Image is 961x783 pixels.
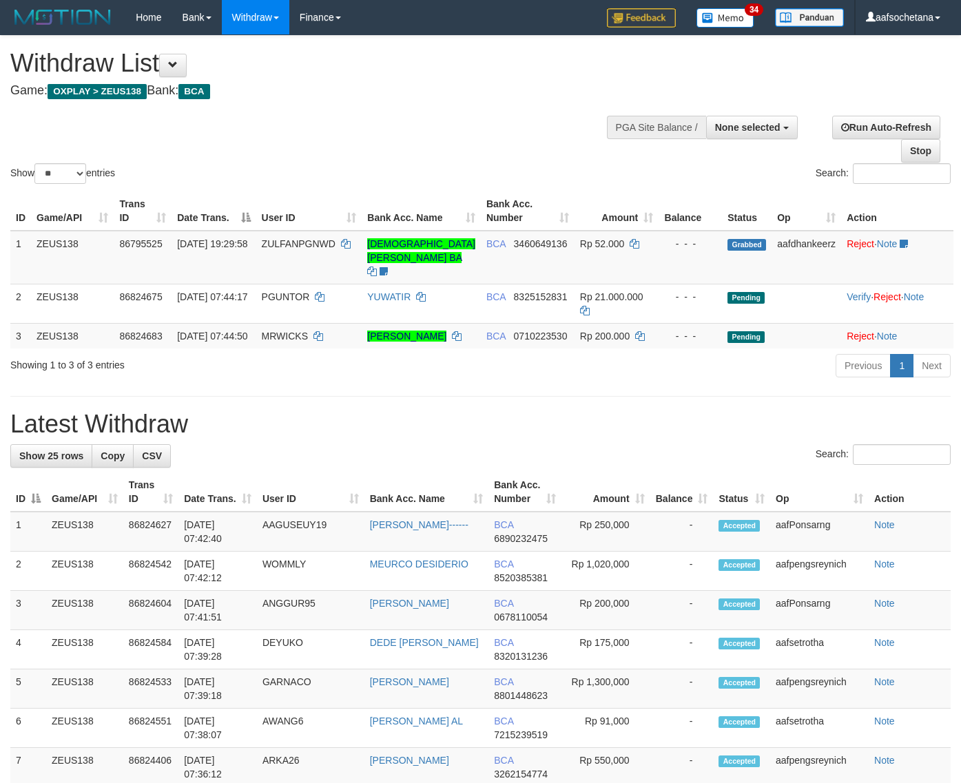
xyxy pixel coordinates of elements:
th: Op: activate to sort column ascending [770,472,869,512]
a: [DEMOGRAPHIC_DATA][PERSON_NAME] BA [367,238,475,263]
th: Status [722,191,772,231]
a: Note [874,558,895,570]
span: Copy [101,450,125,461]
h4: Game: Bank: [10,84,627,98]
div: - - - [664,290,716,304]
a: Reject [847,238,874,249]
div: Showing 1 to 3 of 3 entries [10,353,390,372]
td: 2 [10,284,31,323]
img: MOTION_logo.png [10,7,115,28]
td: ZEUS138 [46,512,123,552]
span: Accepted [719,638,760,649]
th: ID [10,191,31,231]
h1: Withdraw List [10,50,627,77]
td: [DATE] 07:42:40 [178,512,257,552]
h1: Latest Withdraw [10,410,951,438]
label: Search: [816,163,951,184]
td: 6 [10,709,46,748]
td: - [650,512,714,552]
span: BCA [178,84,209,99]
th: Op: activate to sort column ascending [772,191,841,231]
a: Note [904,291,924,302]
span: BCA [494,519,513,530]
span: Accepted [719,677,760,689]
th: Action [869,472,951,512]
a: Reject [847,331,874,342]
td: Rp 1,020,000 [561,552,650,591]
th: Amount: activate to sort column ascending [561,472,650,512]
th: Trans ID: activate to sort column ascending [114,191,172,231]
td: aafsetrotha [770,630,869,669]
a: CSV [133,444,171,468]
th: Amount: activate to sort column ascending [575,191,659,231]
th: Status: activate to sort column ascending [713,472,770,512]
a: Verify [847,291,871,302]
th: User ID: activate to sort column ascending [256,191,362,231]
span: Copy 3460649136 to clipboard [514,238,568,249]
th: Bank Acc. Name: activate to sort column ascending [362,191,481,231]
td: [DATE] 07:42:12 [178,552,257,591]
span: BCA [494,558,513,570]
img: Button%20Memo.svg [696,8,754,28]
span: Pending [727,292,765,304]
td: 5 [10,669,46,709]
a: Note [874,755,895,766]
a: [PERSON_NAME] [370,676,449,687]
td: 4 [10,630,46,669]
td: [DATE] 07:41:51 [178,591,257,630]
th: Bank Acc. Name: activate to sort column ascending [364,472,489,512]
span: Copy 8320131236 to clipboard [494,651,548,662]
td: aafPonsarng [770,512,869,552]
td: 86824627 [123,512,178,552]
td: - [650,669,714,709]
span: Accepted [719,755,760,767]
td: ZEUS138 [31,323,114,348]
td: DEYUKO [257,630,364,669]
td: 86824604 [123,591,178,630]
td: 86824551 [123,709,178,748]
td: AAGUSEUY19 [257,512,364,552]
span: Copy 8325152831 to clipboard [514,291,568,302]
span: BCA [486,238,506,249]
span: Copy 6890232475 to clipboard [494,533,548,544]
a: Note [874,637,895,648]
td: 3 [10,591,46,630]
span: Accepted [719,520,760,532]
a: Note [874,716,895,727]
td: GARNACO [257,669,364,709]
span: MRWICKS [262,331,308,342]
span: 34 [745,3,763,16]
td: Rp 1,300,000 [561,669,650,709]
td: · [841,231,953,284]
a: Reject [874,291,901,302]
td: Rp 175,000 [561,630,650,669]
td: Rp 250,000 [561,512,650,552]
span: BCA [486,331,506,342]
a: Note [874,676,895,687]
span: OXPLAY > ZEUS138 [48,84,147,99]
td: ZEUS138 [46,630,123,669]
span: Rp 200.000 [580,331,630,342]
a: Next [913,354,951,377]
td: ANGGUR95 [257,591,364,630]
td: ZEUS138 [46,552,123,591]
td: AWANG6 [257,709,364,748]
th: Action [841,191,953,231]
div: PGA Site Balance / [607,116,706,139]
td: 1 [10,512,46,552]
a: [PERSON_NAME] AL [370,716,463,727]
td: aafPonsarng [770,591,869,630]
span: Show 25 rows [19,450,83,461]
th: Balance: activate to sort column ascending [650,472,714,512]
td: - [650,630,714,669]
a: Run Auto-Refresh [832,116,940,139]
a: Show 25 rows [10,444,92,468]
button: None selected [706,116,798,139]
span: PGUNTOR [262,291,310,302]
td: 86824533 [123,669,178,709]
td: 86824542 [123,552,178,591]
span: BCA [494,755,513,766]
td: ZEUS138 [46,591,123,630]
div: - - - [664,237,716,251]
span: Copy 8801448623 to clipboard [494,690,548,701]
